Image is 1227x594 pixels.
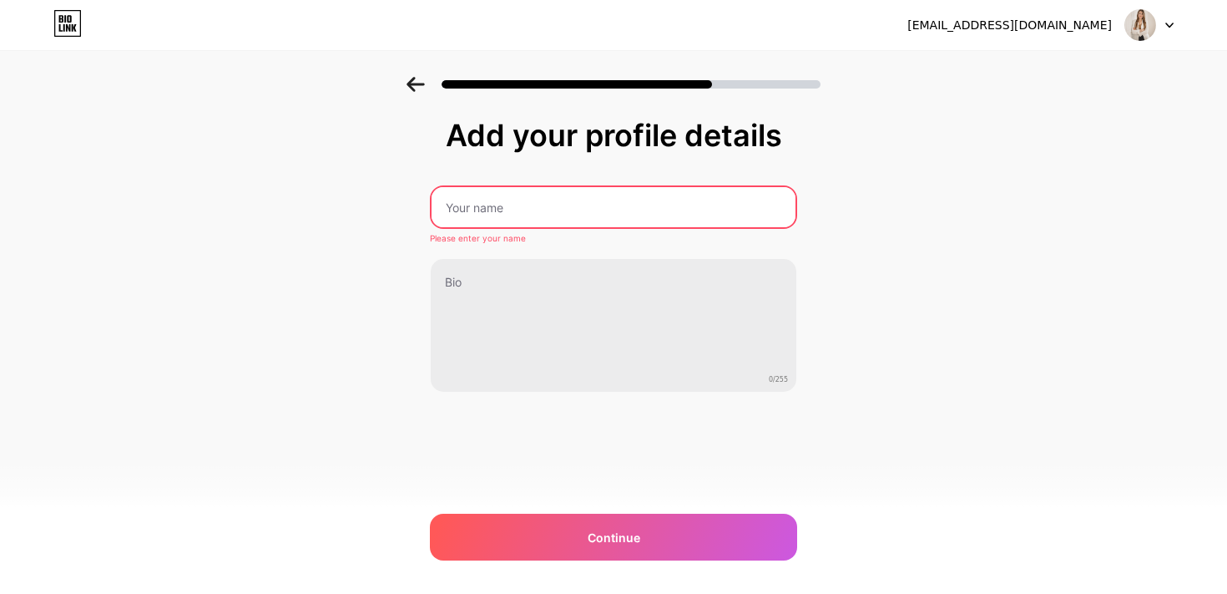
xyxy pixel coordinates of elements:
div: Please enter your name [430,232,797,245]
img: ekspertkaodkariery [1124,9,1156,41]
div: [EMAIL_ADDRESS][DOMAIN_NAME] [907,17,1112,34]
span: Continue [588,529,640,546]
div: Add your profile details [438,119,789,152]
input: Your name [432,187,795,227]
span: 0/255 [769,375,788,385]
